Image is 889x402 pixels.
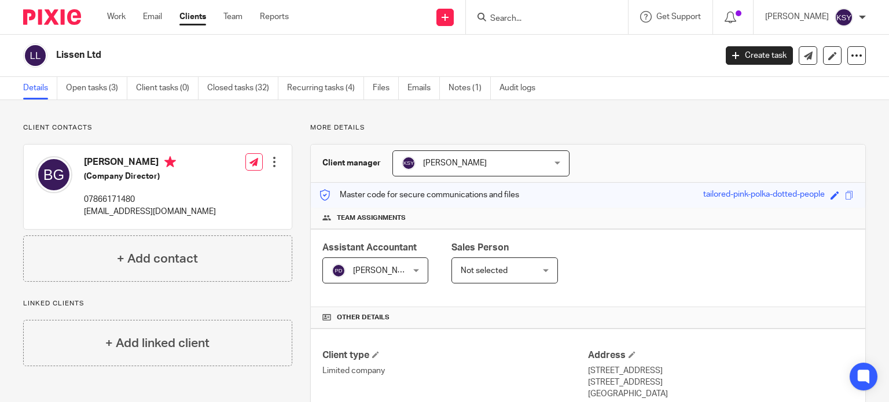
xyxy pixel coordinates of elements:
[23,123,292,132] p: Client contacts
[588,388,854,400] p: [GEOGRAPHIC_DATA]
[105,334,210,352] h4: + Add linked client
[310,123,866,132] p: More details
[66,77,127,99] a: Open tasks (3)
[23,299,292,308] p: Linked clients
[117,250,198,268] h4: + Add contact
[835,8,853,27] img: svg%3E
[423,159,487,167] span: [PERSON_NAME]
[84,156,216,171] h4: [PERSON_NAME]
[84,171,216,182] h5: (Company Director)
[84,206,216,217] p: [EMAIL_ADDRESS][DOMAIN_NAME]
[322,157,381,169] h3: Client manager
[499,77,544,99] a: Audit logs
[451,243,509,252] span: Sales Person
[353,267,417,275] span: [PERSON_NAME]
[107,11,126,23] a: Work
[337,313,390,322] span: Other details
[765,11,829,23] p: [PERSON_NAME]
[588,349,854,362] h4: Address
[337,213,406,223] span: Team assignments
[223,11,243,23] a: Team
[489,14,593,24] input: Search
[84,194,216,205] p: 07866171480
[373,77,399,99] a: Files
[319,189,519,201] p: Master code for secure communications and files
[402,156,416,170] img: svg%3E
[588,377,854,388] p: [STREET_ADDRESS]
[656,13,701,21] span: Get Support
[588,365,854,377] p: [STREET_ADDRESS]
[23,9,81,25] img: Pixie
[143,11,162,23] a: Email
[703,189,825,202] div: tailored-pink-polka-dotted-people
[407,77,440,99] a: Emails
[164,156,176,168] i: Primary
[207,77,278,99] a: Closed tasks (32)
[179,11,206,23] a: Clients
[23,77,57,99] a: Details
[56,49,578,61] h2: Lissen Ltd
[322,243,417,252] span: Assistant Accountant
[461,267,508,275] span: Not selected
[23,43,47,68] img: svg%3E
[136,77,199,99] a: Client tasks (0)
[322,365,588,377] p: Limited company
[449,77,491,99] a: Notes (1)
[726,46,793,65] a: Create task
[260,11,289,23] a: Reports
[322,349,588,362] h4: Client type
[287,77,364,99] a: Recurring tasks (4)
[332,264,346,278] img: svg%3E
[35,156,72,193] img: svg%3E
